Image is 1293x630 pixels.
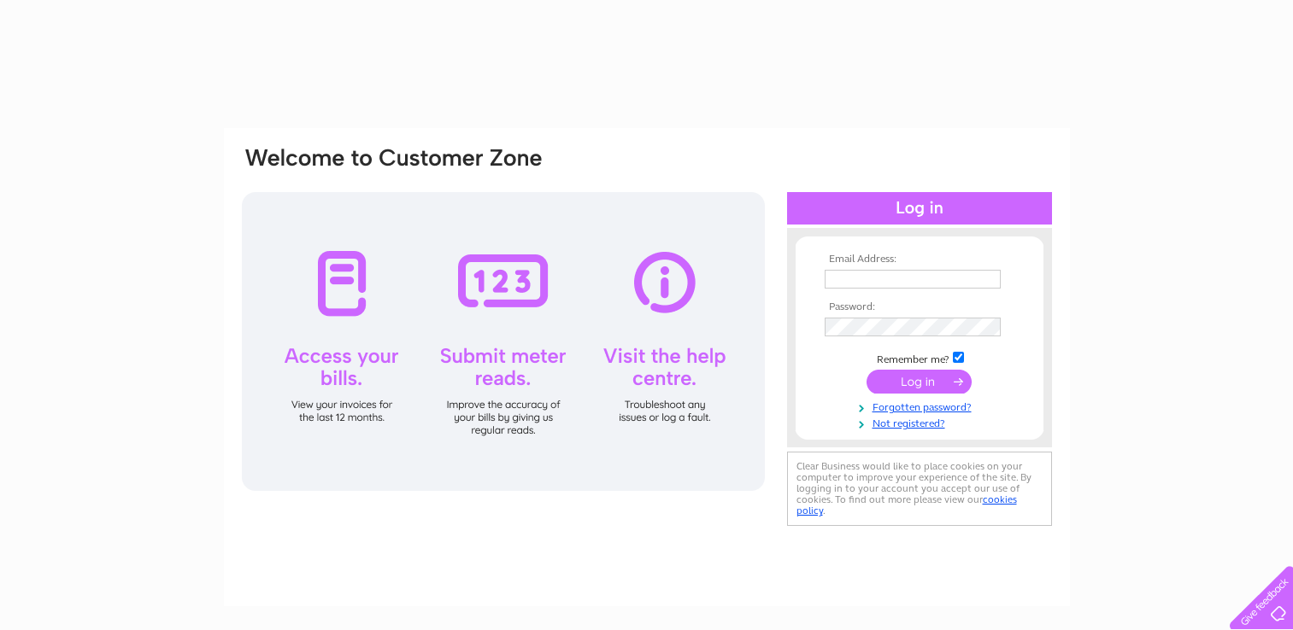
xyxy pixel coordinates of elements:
a: Forgotten password? [825,398,1019,414]
div: Clear Business would like to place cookies on your computer to improve your experience of the sit... [787,452,1052,526]
th: Password: [820,301,1019,313]
a: cookies policy [796,493,1017,516]
input: Submit [867,370,972,394]
td: Remember me? [820,349,1019,366]
th: Email Address: [820,254,1019,265]
a: Not registered? [825,414,1019,430]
